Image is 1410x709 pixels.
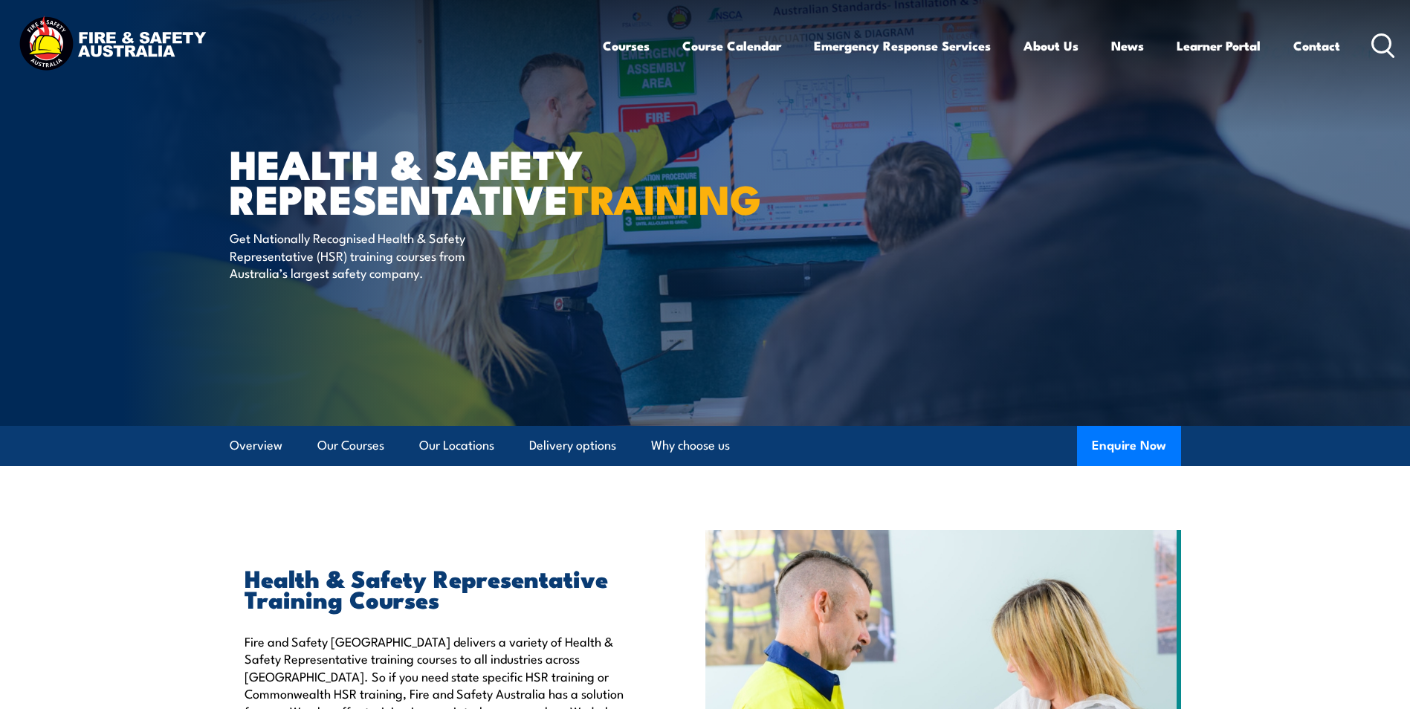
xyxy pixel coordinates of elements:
[568,166,761,228] strong: TRAINING
[419,426,494,465] a: Our Locations
[529,426,616,465] a: Delivery options
[1023,26,1078,65] a: About Us
[1077,426,1181,466] button: Enquire Now
[682,26,781,65] a: Course Calendar
[603,26,650,65] a: Courses
[245,567,637,609] h2: Health & Safety Representative Training Courses
[230,146,597,215] h1: Health & Safety Representative
[230,426,282,465] a: Overview
[651,426,730,465] a: Why choose us
[1111,26,1144,65] a: News
[1177,26,1261,65] a: Learner Portal
[230,229,501,281] p: Get Nationally Recognised Health & Safety Representative (HSR) training courses from Australia’s ...
[1293,26,1340,65] a: Contact
[814,26,991,65] a: Emergency Response Services
[317,426,384,465] a: Our Courses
